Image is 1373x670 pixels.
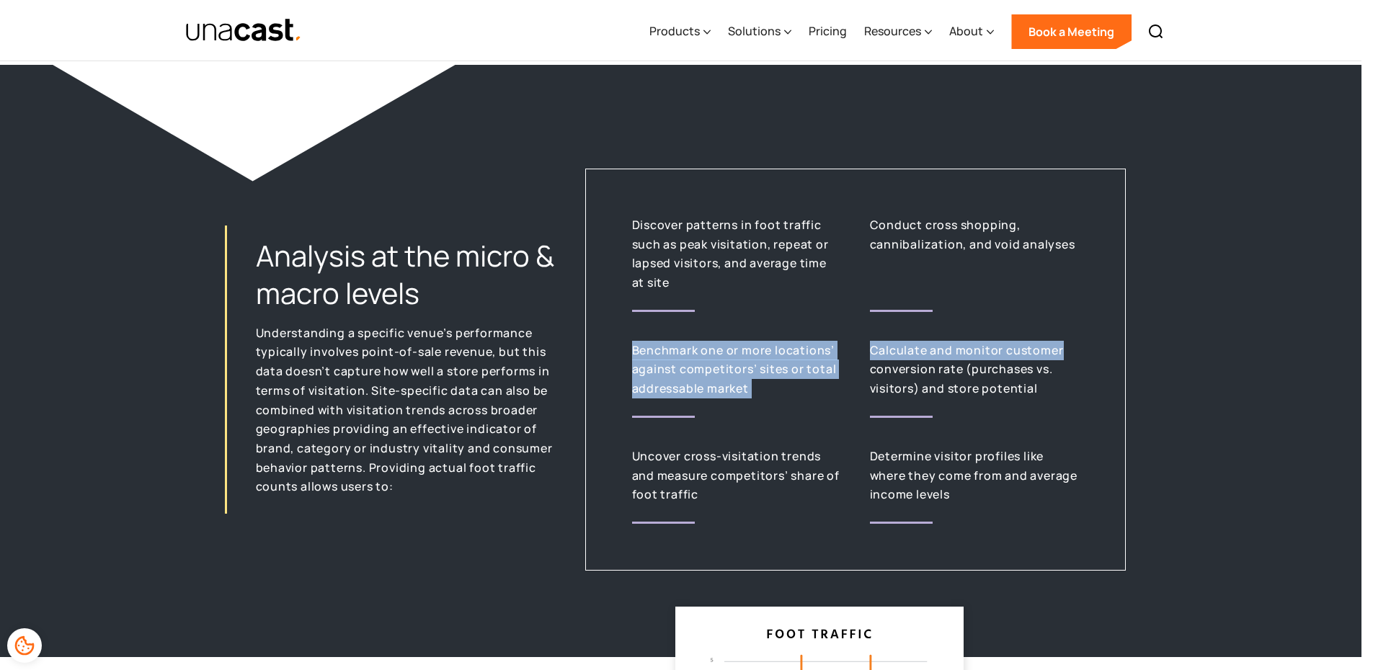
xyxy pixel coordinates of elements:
img: Unacast text logo [185,18,303,43]
p: Calculate and monitor customer conversion rate (purchases vs. visitors) and store potential [870,341,1079,398]
p: Uncover cross-visitation trends and measure competitors’ share of foot traffic [632,447,841,504]
a: Pricing [809,2,847,61]
div: Products [649,2,711,61]
p: Benchmark one or more locations’ against competitors’ sites or total addressable market [632,341,841,398]
a: Book a Meeting [1011,14,1132,49]
div: Solutions [728,22,781,40]
div: Solutions [728,2,791,61]
div: Resources [864,2,932,61]
p: Conduct cross shopping, cannibalization, and void analyses [870,215,1079,254]
h2: Analysis at the micro & macro levels [256,237,556,312]
p: Understanding a specific venue’s performance typically involves point-of-sale revenue, but this d... [256,323,556,496]
div: Cookie Preferences [7,628,42,663]
a: home [185,18,303,43]
div: Products [649,22,700,40]
div: About [949,22,983,40]
div: About [949,2,994,61]
div: Resources [864,22,921,40]
p: Determine visitor profiles like where they come from and average income levels [870,447,1079,504]
p: Discover patterns in foot traffic such as peak visitation, repeat or lapsed visitors, and average... [632,215,841,292]
img: Search icon [1147,23,1165,40]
